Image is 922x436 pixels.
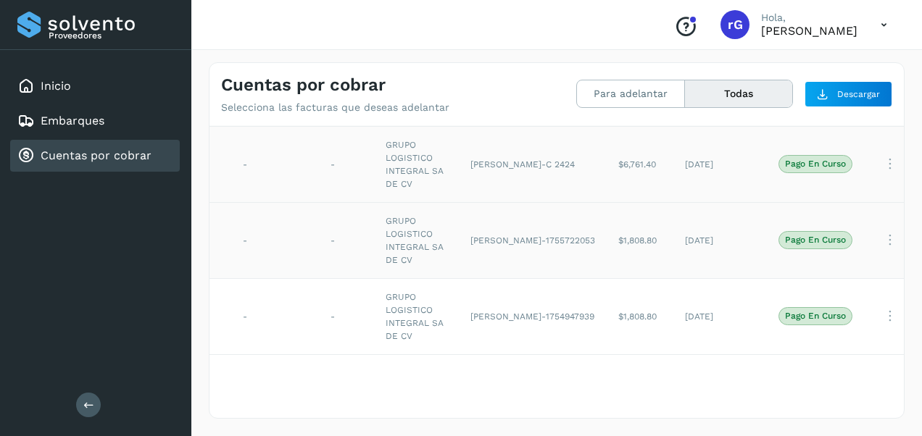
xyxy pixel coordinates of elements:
[761,24,857,38] p: raquel GUTIERREZ GUERRERO
[221,101,449,114] p: Selecciona las facturas que deseas adelantar
[607,278,673,354] td: $1,808.80
[10,105,180,137] div: Embarques
[319,354,374,430] td: -
[459,354,607,430] td: [PERSON_NAME]-1755613285
[607,354,673,430] td: $1,808.80
[685,80,792,107] button: Todas
[607,202,673,278] td: $1,808.80
[10,140,180,172] div: Cuentas por cobrar
[41,148,151,162] a: Cuentas por cobrar
[673,354,767,430] td: [DATE]
[785,311,846,321] p: Pago en curso
[10,70,180,102] div: Inicio
[231,126,319,202] td: -
[577,80,685,107] button: Para adelantar
[374,354,459,430] td: GRUPO LOGISTICO INTEGRAL SA DE CV
[231,354,319,430] td: -
[374,202,459,278] td: GRUPO LOGISTICO INTEGRAL SA DE CV
[374,126,459,202] td: GRUPO LOGISTICO INTEGRAL SA DE CV
[785,159,846,169] p: Pago en curso
[805,81,892,107] button: Descargar
[673,202,767,278] td: [DATE]
[673,126,767,202] td: [DATE]
[41,114,104,127] a: Embarques
[459,202,607,278] td: [PERSON_NAME]-1755722053
[785,235,846,245] p: Pago en curso
[607,126,673,202] td: $6,761.40
[673,278,767,354] td: [DATE]
[319,278,374,354] td: -
[761,12,857,24] p: Hola,
[837,88,880,101] span: Descargar
[221,75,386,96] h4: Cuentas por cobrar
[319,126,374,202] td: -
[459,126,607,202] td: [PERSON_NAME]-C 2424
[374,278,459,354] td: GRUPO LOGISTICO INTEGRAL SA DE CV
[459,278,607,354] td: [PERSON_NAME]-1754947939
[41,79,71,93] a: Inicio
[49,30,174,41] p: Proveedores
[319,202,374,278] td: -
[231,278,319,354] td: -
[231,202,319,278] td: -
